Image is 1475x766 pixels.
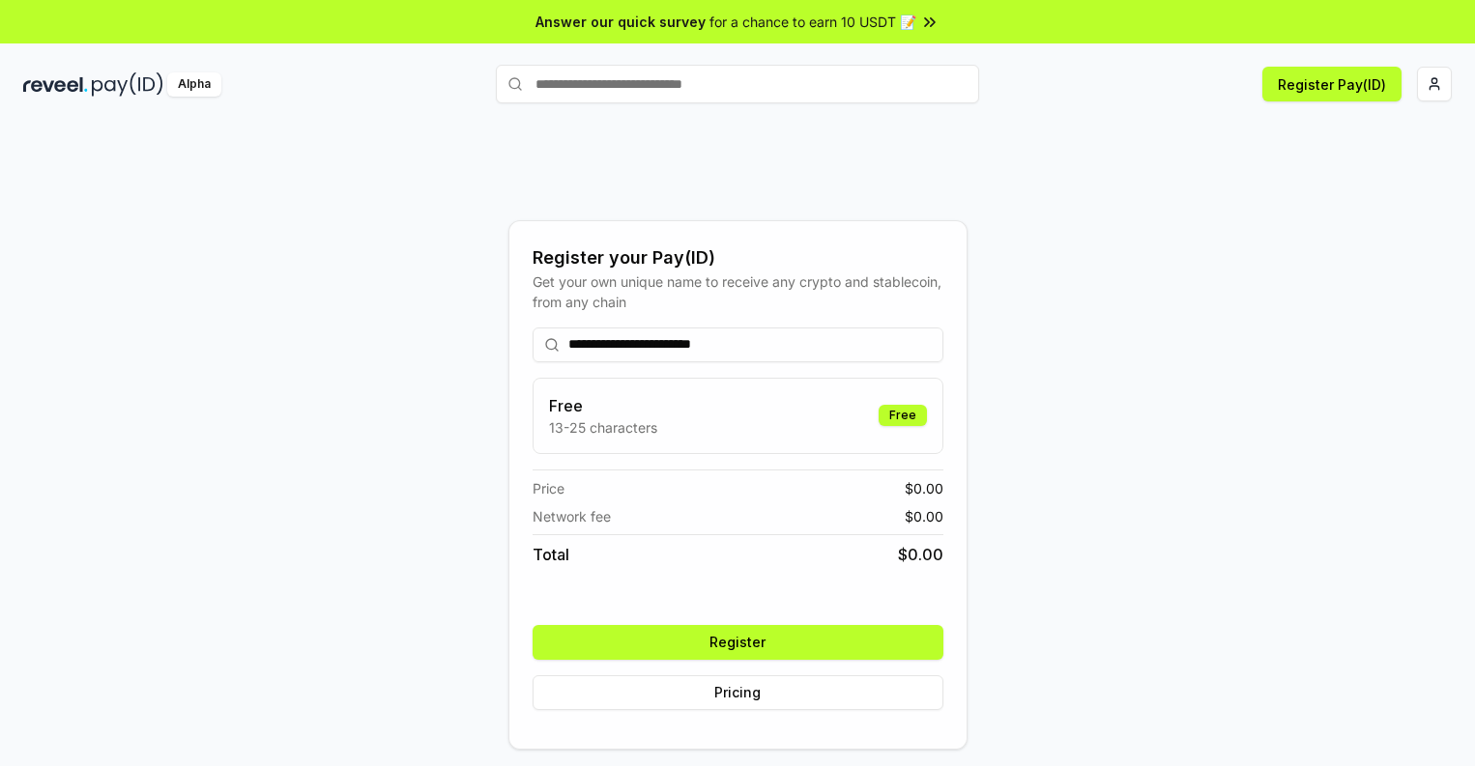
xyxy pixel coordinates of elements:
[898,543,943,566] span: $ 0.00
[533,271,943,312] div: Get your own unique name to receive any crypto and stablecoin, from any chain
[905,506,943,526] span: $ 0.00
[167,72,221,97] div: Alpha
[905,478,943,498] span: $ 0.00
[533,675,943,710] button: Pricing
[533,478,564,498] span: Price
[549,394,657,417] h3: Free
[1262,67,1402,101] button: Register Pay(ID)
[533,625,943,660] button: Register
[23,72,88,97] img: reveel_dark
[533,506,611,526] span: Network fee
[549,417,657,438] p: 13-25 characters
[92,72,163,97] img: pay_id
[533,543,569,566] span: Total
[879,405,927,426] div: Free
[709,12,916,32] span: for a chance to earn 10 USDT 📝
[535,12,706,32] span: Answer our quick survey
[533,244,943,271] div: Register your Pay(ID)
